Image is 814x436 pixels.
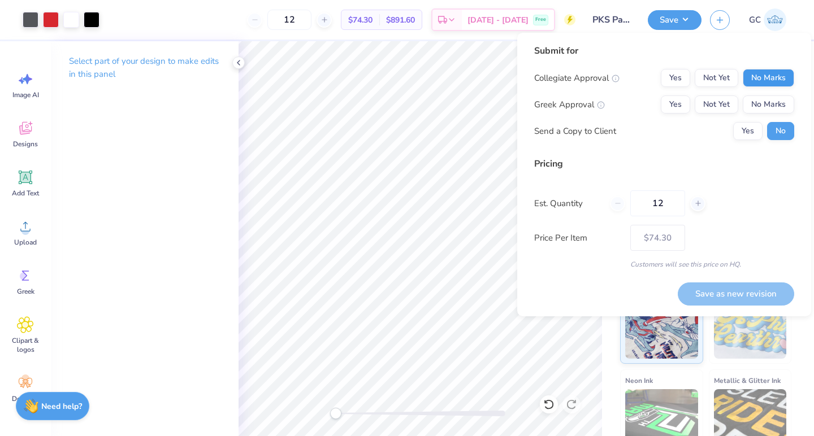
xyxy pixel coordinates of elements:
[695,69,738,87] button: Not Yet
[534,125,616,138] div: Send a Copy to Client
[744,8,791,31] a: GC
[714,374,781,386] span: Metallic & Glitter Ink
[17,287,34,296] span: Greek
[535,16,546,24] span: Free
[534,44,794,58] div: Submit for
[630,190,685,216] input: – –
[661,95,690,114] button: Yes
[743,69,794,87] button: No Marks
[467,14,529,26] span: [DATE] - [DATE]
[695,95,738,114] button: Not Yet
[767,122,794,140] button: No
[386,14,415,26] span: $891.60
[743,95,794,114] button: No Marks
[534,197,601,210] label: Est. Quantity
[12,189,39,198] span: Add Text
[534,72,620,85] div: Collegiate Approval
[625,302,698,359] img: Standard
[12,90,39,99] span: Image AI
[534,259,794,269] div: Customers will see this price on HQ.
[12,394,39,403] span: Decorate
[14,238,37,247] span: Upload
[733,122,763,140] button: Yes
[534,98,605,111] div: Greek Approval
[41,401,82,412] strong: Need help?
[714,302,787,359] img: Puff Ink
[764,8,786,31] img: Gracyn Cantrell
[749,14,761,27] span: GC
[69,55,220,81] p: Select part of your design to make edits in this panel
[648,10,702,30] button: Save
[584,8,639,31] input: Untitled Design
[7,336,44,354] span: Clipart & logos
[330,408,341,419] div: Accessibility label
[625,374,653,386] span: Neon Ink
[661,69,690,87] button: Yes
[534,157,794,171] div: Pricing
[534,232,622,245] label: Price Per Item
[267,10,311,30] input: – –
[13,139,38,149] span: Designs
[348,14,373,26] span: $74.30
